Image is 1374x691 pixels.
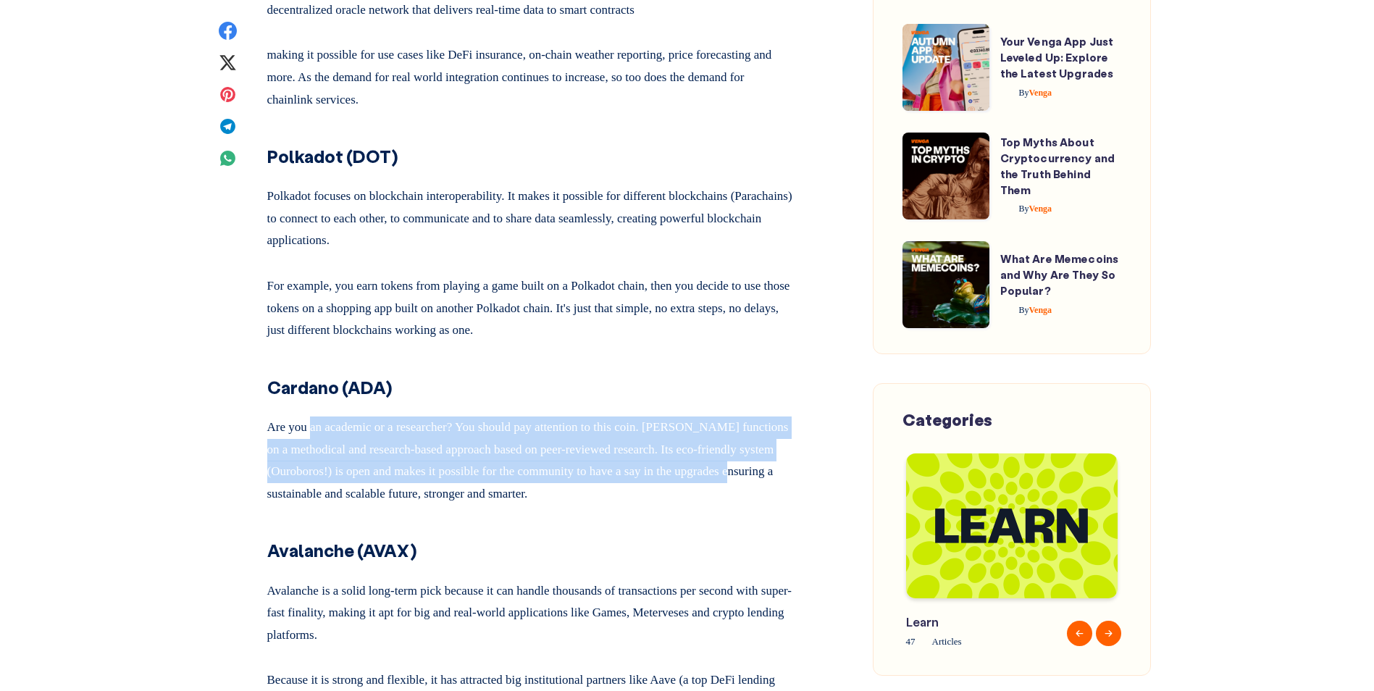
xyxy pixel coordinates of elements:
[1000,34,1114,80] a: Your Venga App Just Leveled Up: Explore the Latest Upgrades
[1000,251,1119,298] a: What Are Memecoins and Why Are They So Popular?
[267,145,398,167] strong: Polkadot (DOT)
[267,411,793,505] p: Are you an academic or a researcher? You should pay attention to this coin. [PERSON_NAME] functio...
[267,376,393,398] strong: Cardano (ADA)
[1019,305,1029,315] span: By
[267,38,793,111] p: making it possible for use cases like DeFi insurance, on-chain weather reporting, price forecasti...
[267,574,793,647] p: Avalanche is a solid long-term pick because it can handle thousands of transactions per second wi...
[1000,88,1052,98] a: ByVenga
[1019,204,1029,214] span: By
[906,453,1118,598] img: Blog-Tag-Cover---Learn.png
[906,613,1040,631] span: Learn
[1000,135,1115,196] a: Top Myths About Cryptocurrency and the Truth Behind Them
[1019,204,1052,214] span: Venga
[267,269,793,342] p: For example, you earn tokens from playing a game built on a Polkadot chain, then you decide to us...
[1067,621,1092,646] button: Previous
[1096,621,1121,646] button: Next
[267,180,793,252] p: Polkadot focuses on blockchain interoperability. It makes it possible for different blockchains (...
[1019,305,1052,315] span: Venga
[1000,305,1052,315] a: ByVenga
[267,539,417,561] strong: Avalanche (AVAX)
[1019,88,1029,98] span: By
[1000,204,1052,214] a: ByVenga
[1019,88,1052,98] span: Venga
[902,409,992,430] span: Categories
[906,633,1040,650] span: 47 Articles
